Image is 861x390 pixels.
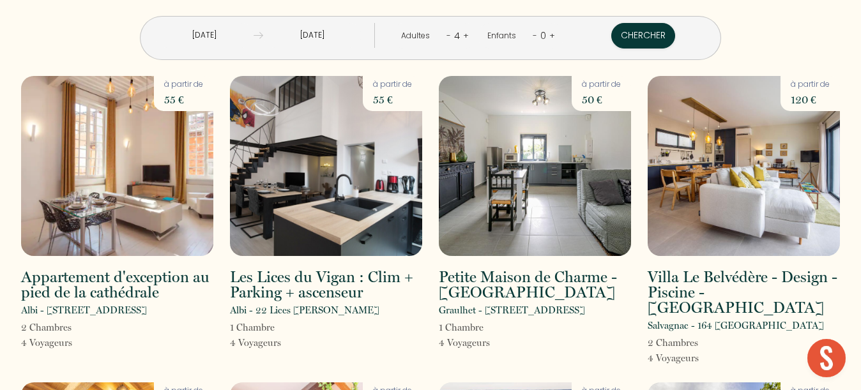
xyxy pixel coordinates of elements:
[582,91,621,109] p: 50 €
[164,79,203,91] p: à partir de
[230,269,422,300] h2: Les Lices du Vigan : Clim + Parking + ascenseur
[439,303,585,318] p: Graulhet - [STREET_ADDRESS]
[463,29,469,41] a: +
[451,26,463,46] div: 4
[230,303,379,318] p: Albi - 22 Lices [PERSON_NAME]
[582,79,621,91] p: à partir de
[791,79,830,91] p: à partir de
[648,318,824,333] p: Salvagnac - 164 [GEOGRAPHIC_DATA]
[373,91,412,109] p: 55 €
[277,337,281,349] span: s
[155,23,254,48] input: Arrivée
[549,29,555,41] a: +
[648,269,840,315] h2: Villa Le Belvédère - Design - Piscine - [GEOGRAPHIC_DATA]
[533,29,537,41] a: -
[230,320,281,335] p: 1 Chambre
[439,335,490,350] p: 4 Voyageur
[401,30,434,42] div: Adultes
[807,339,846,377] div: Ouvrir le chat
[373,79,412,91] p: à partir de
[648,76,840,256] img: rental-image
[21,303,147,318] p: Albi - [STREET_ADDRESS]
[263,23,362,48] input: Départ
[791,91,830,109] p: 120 €
[439,269,631,300] h2: Petite Maison de Charme - [GEOGRAPHIC_DATA]
[648,350,699,366] p: 4 Voyageur
[695,352,699,364] span: s
[254,31,263,40] img: guests
[439,320,490,335] p: 1 Chambre
[537,26,549,46] div: 0
[486,337,490,349] span: s
[439,76,631,256] img: rental-image
[446,29,451,41] a: -
[68,337,72,349] span: s
[21,269,213,300] h2: Appartement d'exception au pied de la cathédrale
[21,320,72,335] p: 2 Chambre
[230,76,422,256] img: rental-image
[694,337,698,349] span: s
[21,335,72,350] p: 4 Voyageur
[21,76,213,256] img: rental-image
[164,91,203,109] p: 55 €
[230,335,281,350] p: 4 Voyageur
[611,23,675,49] button: Chercher
[648,335,699,350] p: 2 Chambre
[487,30,521,42] div: Enfants
[68,322,72,333] span: s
